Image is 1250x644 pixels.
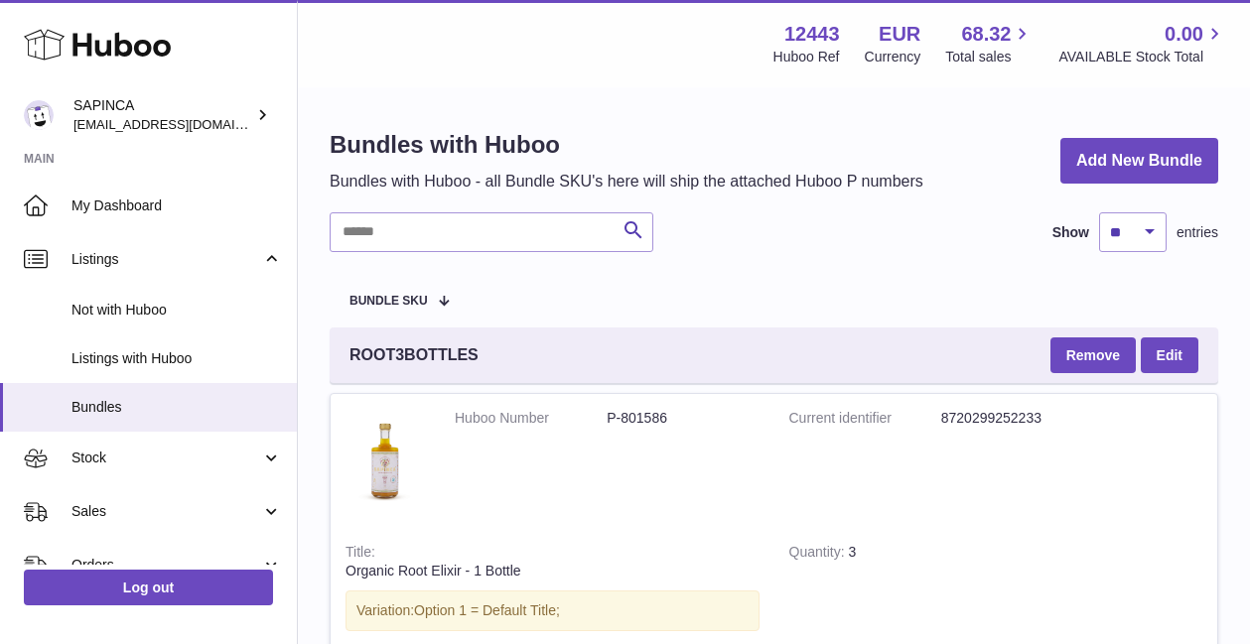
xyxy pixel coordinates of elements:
[865,48,921,66] div: Currency
[945,48,1034,66] span: Total sales
[455,409,607,428] dt: Huboo Number
[1058,48,1226,66] span: AVAILABLE Stock Total
[71,398,282,417] span: Bundles
[71,196,282,215] span: My Dashboard
[71,301,282,320] span: Not with Huboo
[73,96,252,134] div: SAPINCA
[330,171,923,193] p: Bundles with Huboo - all Bundle SKU's here will ship the attached Huboo P numbers
[24,570,273,605] a: Log out
[71,349,282,368] span: Listings with Huboo
[789,544,849,565] strong: Quantity
[71,502,261,521] span: Sales
[941,409,1093,428] dd: 8720299252233
[789,409,941,428] dt: Current identifier
[1058,21,1226,66] a: 0.00 AVAILABLE Stock Total
[346,544,375,565] strong: Title
[961,21,1011,48] span: 68.32
[346,409,425,508] img: Organic Root Elixir - 1 Bottle
[414,602,560,618] span: Option 1 = Default Title;
[349,295,428,308] span: Bundle SKU
[1050,337,1136,373] button: Remove
[607,409,759,428] dd: P-801586
[1165,21,1203,48] span: 0.00
[879,21,920,48] strong: EUR
[73,116,292,132] span: [EMAIL_ADDRESS][DOMAIN_NAME]
[330,129,923,161] h1: Bundles with Huboo
[71,449,261,467] span: Stock
[1141,337,1198,373] a: Edit
[346,590,760,631] div: Variation:
[1060,138,1218,185] a: Add New Bundle
[945,21,1034,66] a: 68.32 Total sales
[784,21,840,48] strong: 12443
[71,250,261,269] span: Listings
[1177,223,1218,242] span: entries
[346,562,760,580] div: Organic Root Elixir - 1 Bottle
[349,344,479,366] span: ROOT3BOTTLES
[24,100,54,130] img: info@sapinca.com
[1052,223,1089,242] label: Show
[71,556,261,575] span: Orders
[773,48,840,66] div: Huboo Ref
